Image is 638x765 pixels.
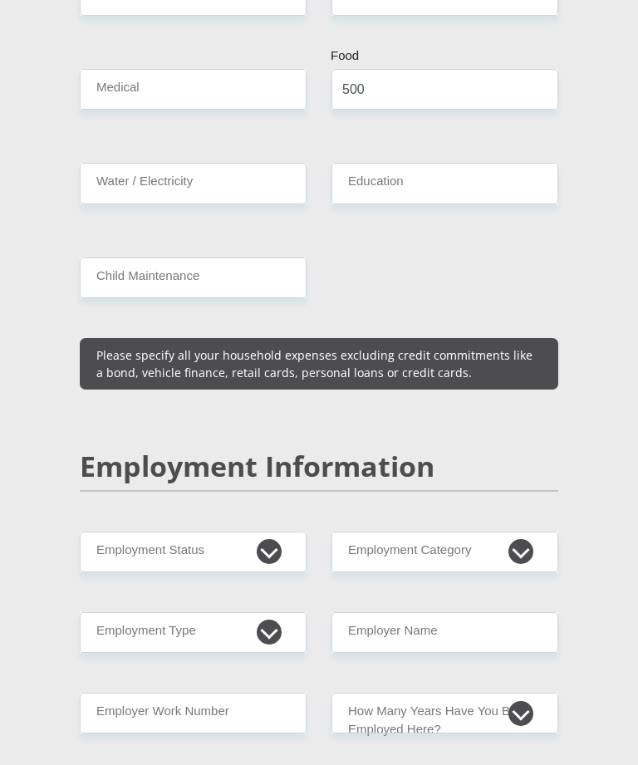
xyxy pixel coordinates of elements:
input: Expenses - Medical [80,69,307,110]
input: Expenses - Child Maintenance [80,257,307,298]
input: Expenses - Food [331,69,558,110]
input: Expenses - Education [331,163,558,204]
p: Please specify all your household expenses excluding credit commitments like a bond, vehicle fina... [96,346,542,381]
input: Employer's Name [331,612,558,653]
input: Expenses - Water/Electricity [80,163,307,204]
input: Employer Work Number [80,693,307,733]
h2: Employment Information [80,449,558,483]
